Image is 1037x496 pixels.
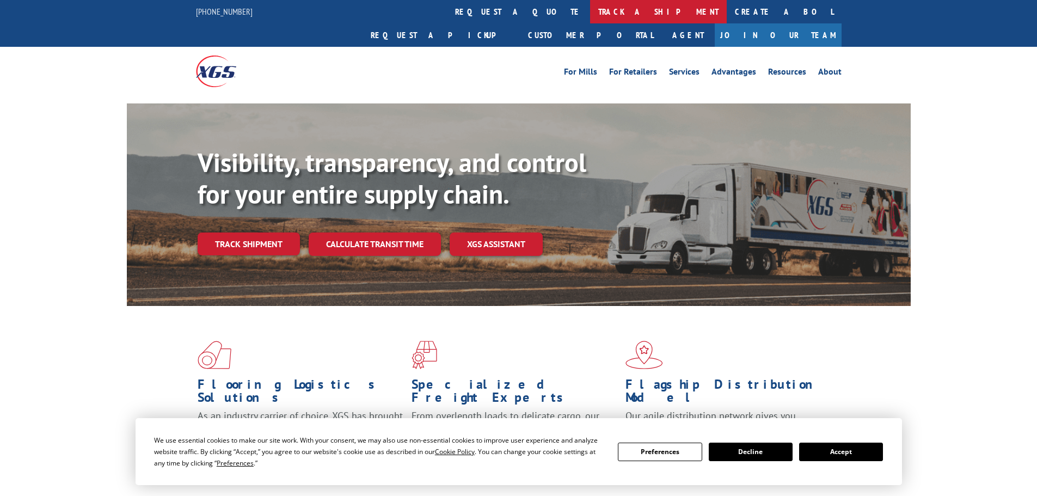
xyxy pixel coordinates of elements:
div: We use essential cookies to make our site work. With your consent, we may also use non-essential ... [154,434,605,469]
a: [PHONE_NUMBER] [196,6,253,17]
a: For Retailers [609,68,657,79]
span: As an industry carrier of choice, XGS has brought innovation and dedication to flooring logistics... [198,409,403,448]
a: Services [669,68,699,79]
img: xgs-icon-total-supply-chain-intelligence-red [198,341,231,369]
a: About [818,68,842,79]
p: From overlength loads to delicate cargo, our experienced staff knows the best way to move your fr... [412,409,617,458]
a: Agent [661,23,715,47]
a: Request a pickup [363,23,520,47]
img: xgs-icon-flagship-distribution-model-red [625,341,663,369]
a: Join Our Team [715,23,842,47]
b: Visibility, transparency, and control for your entire supply chain. [198,145,586,211]
h1: Flooring Logistics Solutions [198,378,403,409]
img: xgs-icon-focused-on-flooring-red [412,341,437,369]
span: Cookie Policy [435,447,475,456]
a: Customer Portal [520,23,661,47]
a: Resources [768,68,806,79]
a: Track shipment [198,232,300,255]
span: Preferences [217,458,254,468]
div: Cookie Consent Prompt [136,418,902,485]
a: For Mills [564,68,597,79]
a: XGS ASSISTANT [450,232,543,256]
span: Our agile distribution network gives you nationwide inventory management on demand. [625,409,826,435]
h1: Flagship Distribution Model [625,378,831,409]
button: Accept [799,443,883,461]
a: Advantages [711,68,756,79]
button: Decline [709,443,793,461]
h1: Specialized Freight Experts [412,378,617,409]
a: Calculate transit time [309,232,441,256]
button: Preferences [618,443,702,461]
